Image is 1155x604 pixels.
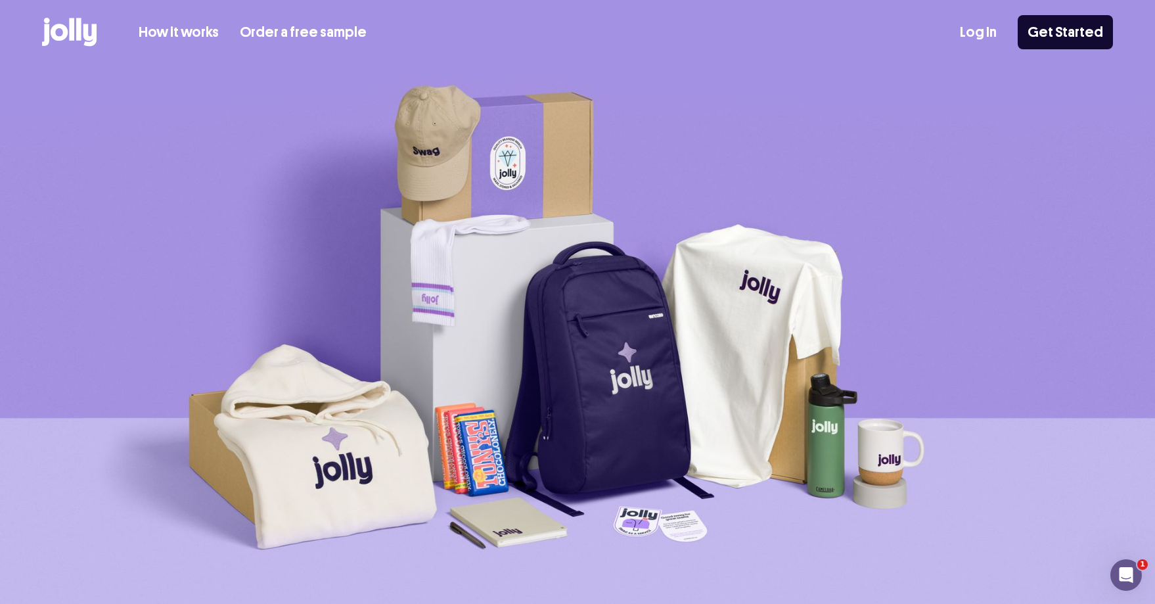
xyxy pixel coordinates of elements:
a: Get Started [1018,15,1113,49]
span: 1 [1137,559,1148,570]
iframe: Intercom live chat [1110,559,1142,591]
a: Log In [960,22,997,43]
a: Order a free sample [240,22,367,43]
a: How it works [139,22,219,43]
